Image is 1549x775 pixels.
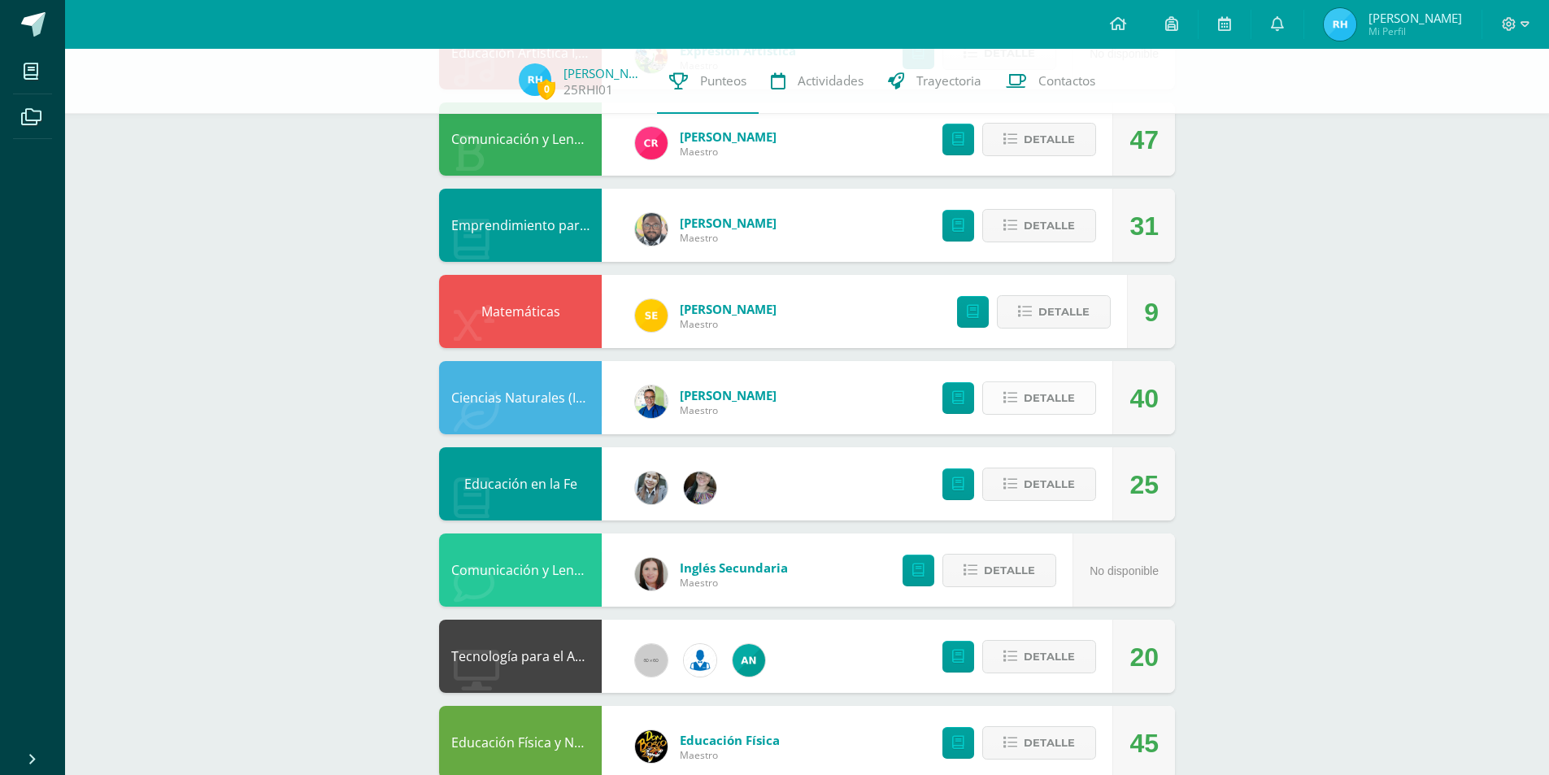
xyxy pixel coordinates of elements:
[680,387,777,403] span: [PERSON_NAME]
[1129,448,1159,521] div: 25
[1368,24,1462,38] span: Mi Perfil
[680,215,777,231] span: [PERSON_NAME]
[680,748,780,762] span: Maestro
[1024,383,1075,413] span: Detalle
[1368,10,1462,26] span: [PERSON_NAME]
[439,275,602,348] div: Matemáticas
[635,299,668,332] img: 03c2987289e60ca238394da5f82a525a.png
[563,65,645,81] a: [PERSON_NAME]
[635,644,668,677] img: 60x60
[1129,103,1159,176] div: 47
[680,301,777,317] span: [PERSON_NAME]
[635,558,668,590] img: 8af0450cf43d44e38c4a1497329761f3.png
[1024,728,1075,758] span: Detalle
[680,576,788,590] span: Maestro
[1038,297,1090,327] span: Detalle
[1024,211,1075,241] span: Detalle
[680,403,777,417] span: Maestro
[680,317,777,331] span: Maestro
[635,730,668,763] img: eda3c0d1caa5ac1a520cf0290d7c6ae4.png
[982,209,1096,242] button: Detalle
[876,49,994,114] a: Trayectoria
[537,79,555,99] span: 0
[635,213,668,246] img: 712781701cd376c1a616437b5c60ae46.png
[635,127,668,159] img: ab28fb4d7ed199cf7a34bbef56a79c5b.png
[759,49,876,114] a: Actividades
[942,554,1056,587] button: Detalle
[1090,564,1159,577] span: No disponible
[684,644,716,677] img: 6ed6846fa57649245178fca9fc9a58dd.png
[439,533,602,607] div: Comunicación y Lenguaje, Idioma Extranjero Inglés
[994,49,1107,114] a: Contactos
[700,72,746,89] span: Punteos
[798,72,864,89] span: Actividades
[519,63,551,96] img: 205f55d1290bbe8936e2c07e5718591b.png
[439,102,602,176] div: Comunicación y Lenguaje, Idioma Español
[439,361,602,434] div: Ciencias Naturales (Introducción a la Biología)
[982,726,1096,760] button: Detalle
[1024,469,1075,499] span: Detalle
[680,732,780,748] span: Educación Física
[982,468,1096,501] button: Detalle
[680,145,777,159] span: Maestro
[439,189,602,262] div: Emprendimiento para la Productividad
[733,644,765,677] img: 05ee8f3aa2e004bc19e84eb2325bd6d4.png
[916,72,981,89] span: Trayectoria
[997,295,1111,329] button: Detalle
[680,128,777,145] span: [PERSON_NAME]
[657,49,759,114] a: Punteos
[680,559,788,576] span: Inglés Secundaria
[684,472,716,504] img: 8322e32a4062cfa8b237c59eedf4f548.png
[635,472,668,504] img: cba4c69ace659ae4cf02a5761d9a2473.png
[1129,189,1159,263] div: 31
[984,555,1035,586] span: Detalle
[635,385,668,418] img: 692ded2a22070436d299c26f70cfa591.png
[1129,620,1159,694] div: 20
[1324,8,1356,41] img: 205f55d1290bbe8936e2c07e5718591b.png
[439,620,602,693] div: Tecnología para el Aprendizaje y la Comunicación (Informática)
[982,381,1096,415] button: Detalle
[1129,362,1159,435] div: 40
[1038,72,1095,89] span: Contactos
[680,231,777,245] span: Maestro
[1024,124,1075,155] span: Detalle
[439,447,602,520] div: Educación en la Fe
[1024,642,1075,672] span: Detalle
[1144,276,1159,349] div: 9
[563,81,613,98] a: 25RHI01
[982,640,1096,673] button: Detalle
[982,123,1096,156] button: Detalle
